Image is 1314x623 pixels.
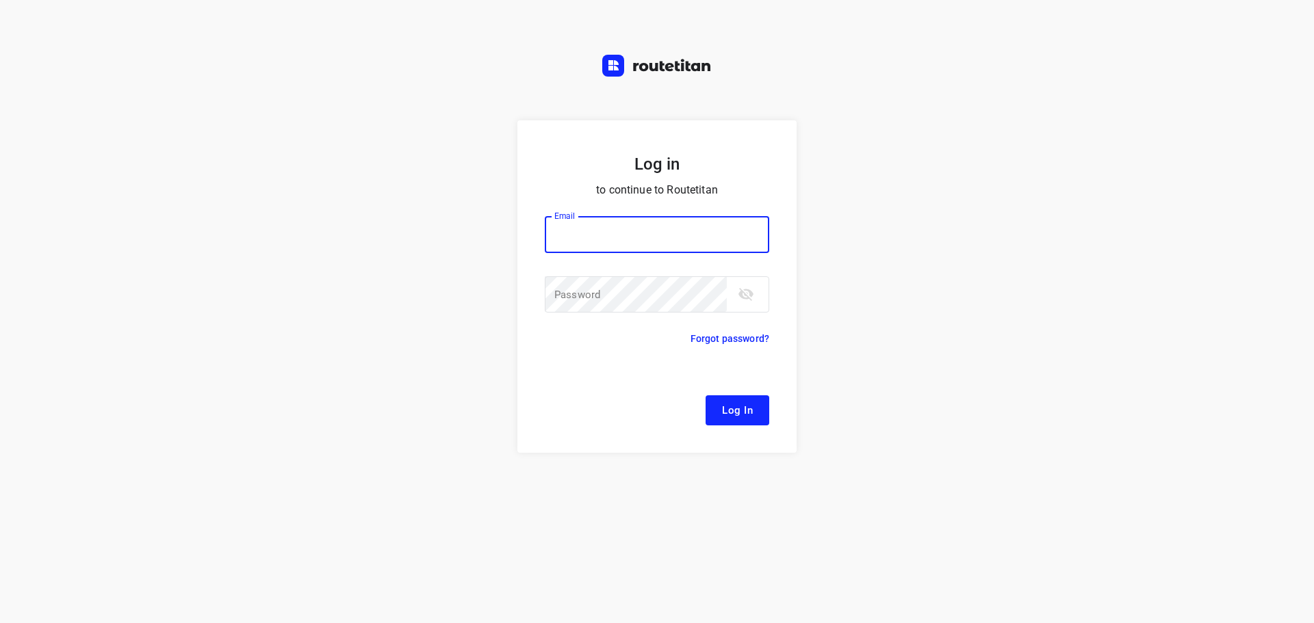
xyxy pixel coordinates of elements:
button: Log In [706,395,769,425]
span: Log In [722,401,753,419]
img: Routetitan [602,55,712,77]
h5: Log in [545,153,769,175]
button: toggle password visibility [732,280,760,308]
p: Forgot password? [691,330,769,347]
p: to continue to Routetitan [545,181,769,200]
